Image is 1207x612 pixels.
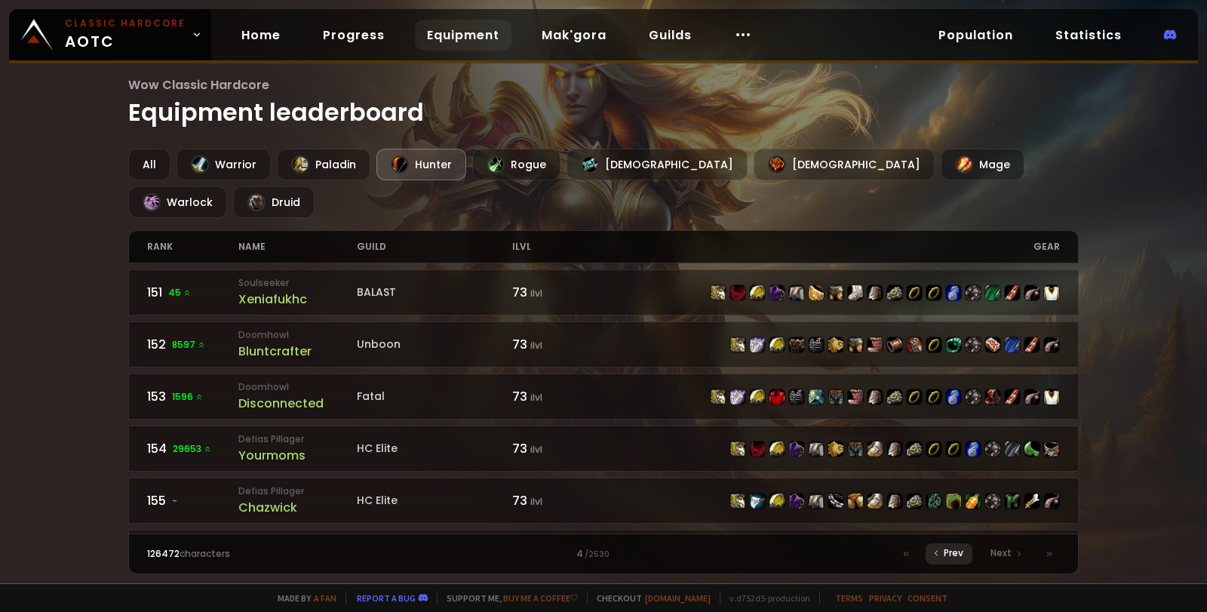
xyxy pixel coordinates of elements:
div: gear [603,231,1060,263]
img: item-22269 [1005,441,1020,457]
img: item-5976 [1044,389,1059,404]
h1: Equipment leaderboard [128,75,1080,131]
img: item-15789 [1005,337,1020,352]
img: item-11726 [789,389,804,404]
a: Classic HardcoreAOTC [9,9,211,60]
div: Chazwick [238,498,357,517]
div: Paladin [277,149,370,180]
img: item-16936 [828,441,843,457]
small: ilvl [530,339,542,352]
a: 15429653 Defias PillagerYourmomsHC Elite73 ilvlitem-16939item-19377item-16937item-4335item-16845i... [128,426,1080,472]
a: [DOMAIN_NAME] [645,592,711,604]
div: BALAST [357,284,512,300]
img: item-15411 [730,389,745,404]
img: item-18500 [907,389,922,404]
img: item-15063 [907,337,922,352]
span: Prev [944,546,963,560]
div: characters [147,547,376,561]
img: item-21651 [848,494,863,509]
img: item-16848 [750,389,765,404]
a: Buy me a coffee [503,592,578,604]
small: ilvl [530,391,542,404]
div: 73 [512,335,603,354]
img: item-16852 [887,389,902,404]
div: Mage [941,149,1024,180]
img: item-12927 [769,337,785,352]
a: a fan [314,592,336,604]
a: 1531596 DoomhowlDisconnectedFatal73 ilvlitem-16846item-15411item-16848item-6796item-11726item-145... [128,374,1080,420]
img: item-21402 [926,494,941,509]
div: [DEMOGRAPHIC_DATA] [754,149,935,180]
small: Doomhowl [238,380,357,394]
div: 152 [147,335,238,354]
span: v. d752d5 - production [720,592,810,604]
div: Disconnected [238,394,357,413]
small: Classic Hardcore [65,17,186,30]
span: 8597 [172,338,206,352]
img: item-16938 [848,441,863,457]
a: Home [229,20,293,51]
img: item-16845 [809,441,824,457]
span: 29653 [173,442,212,456]
img: item-18713 [1044,337,1059,352]
img: item-19377 [750,441,765,457]
small: Defias Pillager [238,484,357,498]
img: item-18500 [926,389,941,404]
div: 73 [512,283,603,302]
img: item-18500 [926,285,941,300]
small: Doomhowl [238,328,357,342]
small: Defias Pillager [238,432,357,446]
img: item-18473 [966,441,981,457]
span: Next [990,546,1012,560]
img: item-5976 [1044,285,1059,300]
div: ilvl [512,231,603,263]
img: item-13965 [966,337,981,352]
img: item-19361 [1044,441,1059,457]
div: Warlock [128,186,227,218]
small: / 2530 [585,549,610,561]
img: item-6796 [769,389,785,404]
img: item-13967 [848,285,863,300]
div: All [128,149,170,180]
div: HC Elite [357,493,512,509]
div: name [238,231,357,263]
small: ilvl [530,443,542,456]
span: - [172,494,177,508]
img: item-16849 [848,389,863,404]
small: ilvl [530,287,542,300]
img: item-16851 [828,337,843,352]
a: 15145 SoulseekerXeniafukhcBALAST73 ilvlitem-16939item-19377item-16937item-4335item-16942item-1839... [128,269,1080,315]
img: item-16937 [769,441,785,457]
a: Equipment [415,20,511,51]
img: item-16941 [868,441,883,457]
div: 73 [512,491,603,510]
span: Support me, [437,592,578,604]
img: item-16938 [828,389,843,404]
img: item-16939 [711,285,726,300]
img: item-18715 [1024,337,1040,352]
span: 45 [168,286,192,300]
img: item-18713 [1024,285,1040,300]
img: item-18500 [926,337,941,352]
img: item-18812 [887,337,902,352]
img: item-18715 [1005,389,1020,404]
img: item-16942 [789,285,804,300]
img: item-19384 [946,494,961,509]
img: item-16939 [730,441,745,457]
div: Bluntcrafter [238,342,357,361]
img: item-11726 [809,337,824,352]
a: 1528597 DoomhowlBluntcrafterUnboon73 ilvlitem-16939item-15411item-12927item-127item-11726item-168... [128,321,1080,368]
a: Consent [908,592,947,604]
img: item-13965 [985,494,1000,509]
img: item-16935 [887,441,902,457]
a: 155-Defias PillagerChazwickHC Elite73 ilvlitem-16939item-18404item-16848item-4335item-16845item-2... [128,478,1080,524]
img: item-15411 [750,337,765,352]
img: item-16939 [730,494,745,509]
span: Checkout [587,592,711,604]
img: item-127 [789,337,804,352]
img: item-18473 [946,389,961,404]
span: 1596 [172,390,204,404]
div: 73 [512,439,603,458]
a: Progress [311,20,397,51]
img: item-16939 [730,337,745,352]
